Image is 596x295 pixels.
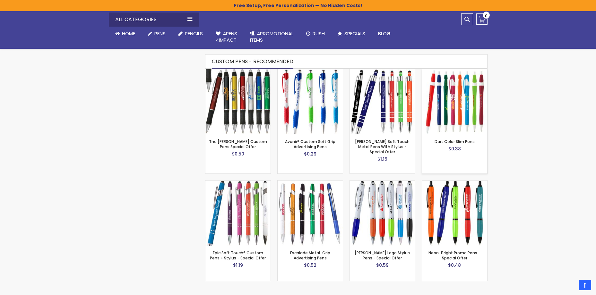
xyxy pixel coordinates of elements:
[250,30,293,43] span: 4PROMOTIONAL ITEMS
[210,250,266,261] a: Epic Soft Touch® Custom Pens + Stylus - Special Offer
[244,27,300,47] a: 4PROMOTIONALITEMS
[278,69,343,74] a: Avenir® Custom Soft Grip Advertising Pens
[304,262,316,268] span: $0.52
[205,69,271,74] a: The Barton Custom Pens Special Offer
[109,27,142,41] a: Home
[331,27,372,41] a: Specials
[543,278,596,295] iframe: Google Customer Reviews
[428,250,480,261] a: Neon-Bright Promo Pens - Special Offer
[435,139,475,144] a: Dart Color Slim Pens
[209,139,267,149] a: The [PERSON_NAME] Custom Pens Special Offer
[185,30,203,37] span: Pencils
[422,69,487,134] img: Dart Color slim Pens
[285,139,335,149] a: Avenir® Custom Soft Grip Advertising Pens
[109,13,199,27] div: All Categories
[350,69,415,74] a: Celeste Soft Touch Metal Pens With Stylus - Special Offer
[300,27,331,41] a: Rush
[232,151,244,157] span: $0.50
[278,69,343,134] img: Avenir® Custom Soft Grip Advertising Pens
[376,262,389,268] span: $0.59
[377,156,387,162] span: $1.15
[422,181,487,246] img: Neon-Bright Promo Pens - Special Offer
[205,181,271,246] img: Epic Soft Touch® Custom Pens + Stylus - Special Offer
[355,139,410,155] a: [PERSON_NAME] Soft Touch Metal Pens With Stylus - Special Offer
[304,151,316,157] span: $0.29
[233,262,243,268] span: $1.19
[485,13,488,19] span: 0
[344,30,365,37] span: Specials
[476,13,488,25] a: 0
[212,58,293,65] span: CUSTOM PENS - RECOMMENDED
[372,27,397,41] a: Blog
[278,180,343,186] a: Escalade Metal-Grip Advertising Pens
[216,30,237,43] span: 4Pens 4impact
[290,250,330,261] a: Escalade Metal-Grip Advertising Pens
[172,27,209,41] a: Pencils
[350,69,415,134] img: Celeste Soft Touch Metal Pens With Stylus - Special Offer
[448,262,461,268] span: $0.48
[142,27,172,41] a: Pens
[154,30,166,37] span: Pens
[422,69,487,74] a: Dart Color slim Pens
[205,180,271,186] a: Epic Soft Touch® Custom Pens + Stylus - Special Offer
[209,27,244,47] a: 4Pens4impact
[378,30,391,37] span: Blog
[205,69,271,134] img: The Barton Custom Pens Special Offer
[355,250,410,261] a: [PERSON_NAME] Logo Stylus Pens - Special Offer
[278,181,343,246] img: Escalade Metal-Grip Advertising Pens
[313,30,325,37] span: Rush
[422,180,487,186] a: Neon-Bright Promo Pens - Special Offer
[350,180,415,186] a: Kimberly Logo Stylus Pens - Special Offer
[122,30,135,37] span: Home
[448,146,461,152] span: $0.38
[350,181,415,246] img: Kimberly Logo Stylus Pens - Special Offer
